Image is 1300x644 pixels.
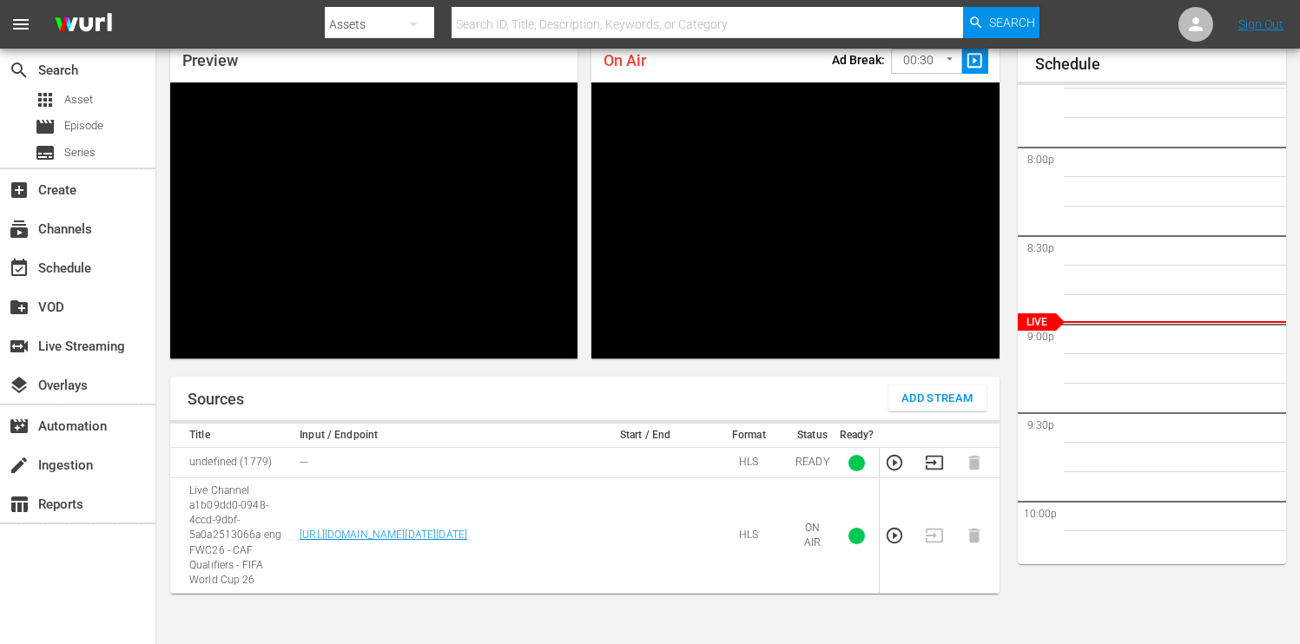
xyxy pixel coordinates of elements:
button: Transition [925,453,944,472]
td: Live Channel a1b09dd0-0948-4ccd-9dbf-5a0a2513066a eng FWC26 - CAF Qualifiers - FIFA World Cup 26 [170,478,294,594]
button: Preview Stream [885,526,904,545]
td: --- [294,448,583,478]
h1: Schedule [1035,56,1287,73]
span: Ingestion [9,455,30,476]
button: Search [963,7,1039,38]
th: Ready? [835,424,880,448]
th: Input / Endpoint [294,424,583,448]
div: Video Player [591,82,999,358]
h1: Sources [188,391,244,408]
span: Automation [9,416,30,437]
th: Start / End [583,424,707,448]
button: Add Stream [888,385,987,411]
img: ans4CAIJ8jUAAAAAAAAAAAAAAAAAAAAAAAAgQb4GAAAAAAAAAAAAAAAAAAAAAAAAJMjXAAAAAAAAAAAAAAAAAAAAAAAAgAT5G... [42,4,125,45]
span: Schedule [9,258,30,279]
a: [URL][DOMAIN_NAME][DATE][DATE] [300,529,467,541]
span: Live Streaming [9,336,30,357]
span: Search [9,60,30,81]
td: HLS [708,478,790,594]
span: Add Stream [901,389,973,409]
div: 00:30 [891,44,962,77]
td: HLS [708,448,790,478]
button: Preview Stream [885,453,904,472]
span: Create [9,180,30,200]
span: Reports [9,494,30,515]
div: Video Player [170,82,577,358]
span: Overlays [9,375,30,396]
span: Episode [64,117,103,135]
span: Asset [64,91,93,108]
a: Sign Out [1238,17,1284,31]
span: menu [10,14,31,35]
span: On Air [604,51,646,69]
td: ON AIR [790,478,835,594]
span: Channels [9,219,30,240]
span: slideshow_sharp [965,51,985,71]
td: undefined (1779) [170,448,294,478]
span: Series [35,142,56,163]
p: Ad Break: [832,53,885,67]
th: Status [790,424,835,448]
span: Series [64,144,96,161]
span: Search [989,7,1035,38]
th: Format [708,424,790,448]
span: Episode [35,116,56,137]
span: VOD [9,297,30,318]
td: READY [790,448,835,478]
span: Asset [35,89,56,110]
th: Title [170,424,294,448]
span: Preview [182,51,238,69]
